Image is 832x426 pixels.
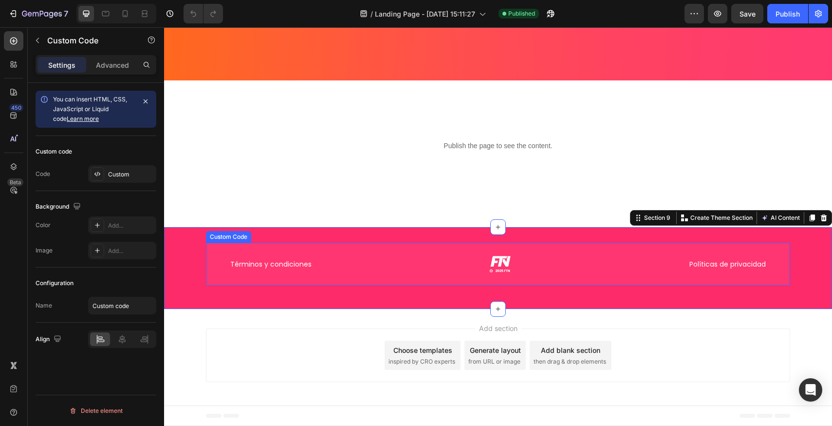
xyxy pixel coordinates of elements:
span: Published [508,9,535,18]
div: Configuration [36,279,74,288]
a: Políticas de privacidad [525,232,602,242]
button: 7 [4,4,73,23]
div: Section 9 [478,186,508,195]
div: Code [36,170,50,178]
p: Create Theme Section [526,186,589,195]
p: Settings [48,60,75,70]
span: Save [740,10,756,18]
div: Custom Code [44,205,85,214]
div: Undo/Redo [184,4,223,23]
div: Generate layout [306,318,357,328]
span: / [370,9,373,19]
a: Ir al inicio [324,226,349,248]
span: from URL or image [304,330,356,339]
span: then drag & drop elements [370,330,442,339]
div: Custom [108,170,154,179]
div: Add blank section [377,318,436,328]
button: AI Content [595,185,638,196]
img: Logo [324,226,349,248]
div: Add... [108,221,154,230]
div: Open Intercom Messenger [799,378,822,402]
div: 450 [9,104,23,112]
div: Custom code [36,147,72,156]
a: Learn more [67,115,99,122]
div: Choose templates [229,318,288,328]
p: Custom Code [47,35,130,46]
div: Color [36,221,51,230]
div: Image [36,246,53,255]
button: Publish [767,4,808,23]
div: Name [36,301,52,310]
div: Add... [108,247,154,255]
div: Beta [7,178,23,186]
div: Publish [776,9,800,19]
span: Landing Page - [DATE] 15:11:27 [375,9,475,19]
span: You can insert HTML, CSS, JavaScript or Liquid code [53,96,127,122]
iframe: Design area [164,27,832,426]
div: Align [36,333,63,346]
p: 7 [64,8,68,19]
span: inspired by CRO experts [224,330,291,339]
div: Background [36,200,83,213]
span: Add section [311,296,357,306]
div: Delete element [69,405,123,417]
button: Delete element [36,403,156,419]
button: Save [731,4,763,23]
p: Advanced [96,60,129,70]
